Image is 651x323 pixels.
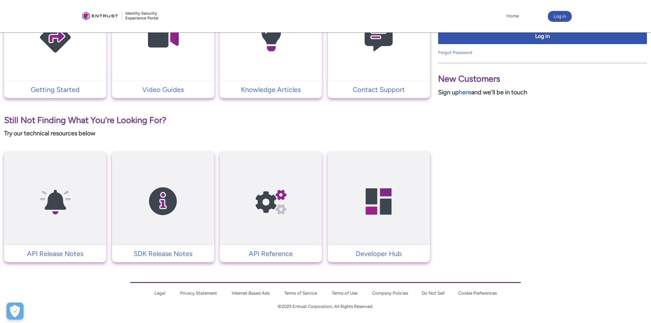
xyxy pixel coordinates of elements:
[438,50,472,55] a: Forgot Password
[438,29,647,44] button: Log in
[130,303,521,310] p: ©2025 Entrust Corporation. All Rights Reserved.
[23,165,88,238] img: API Release Notes
[284,291,317,296] a: Terms of Service
[4,129,430,138] p: Try our technical resources below
[331,248,426,259] p: Developer Hub
[438,88,647,97] p: Sign up and we'll be in touch
[422,291,445,296] a: Do Not Sell
[116,84,211,95] p: Video Guides
[4,248,106,259] a: API Release Notes
[6,302,24,320] button: Open Preferences
[112,84,214,95] a: Video Guides
[331,84,426,95] p: Contact Support
[220,248,322,259] a: API Reference
[131,1,195,74] img: Video Guides
[8,84,103,95] p: Getting Started
[239,165,303,238] img: API Reference
[4,84,106,95] a: Getting Started
[180,291,217,296] a: Privacy Statement
[372,291,408,296] a: Company Policies
[346,165,411,238] img: Developer Hub
[23,1,88,74] img: Getting Started
[458,291,497,296] a: Cookie Preferences
[346,1,411,74] img: Contact Support
[328,84,430,95] a: Contact Support
[6,302,24,320] div: Cookie Preferences
[4,114,430,127] p: Still Not Finding What You're Looking For?
[131,165,195,238] img: SDK Release Notes
[459,89,471,96] a: here
[332,291,357,296] a: Terms of Use
[112,248,214,259] a: SDK Release Notes
[223,248,318,259] p: API Reference
[505,11,520,21] a: Home
[328,248,430,259] a: Developer Hub
[232,291,270,296] a: Internet Based Ads
[116,248,211,259] p: SDK Release Notes
[220,84,322,95] a: Knowledge Articles
[548,11,572,22] button: Log in
[443,32,642,40] span: Log in
[154,291,165,296] a: Legal
[239,1,303,74] img: Knowledge Articles
[223,84,318,95] p: Knowledge Articles
[8,248,103,259] p: API Release Notes
[438,72,647,85] p: New Customers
